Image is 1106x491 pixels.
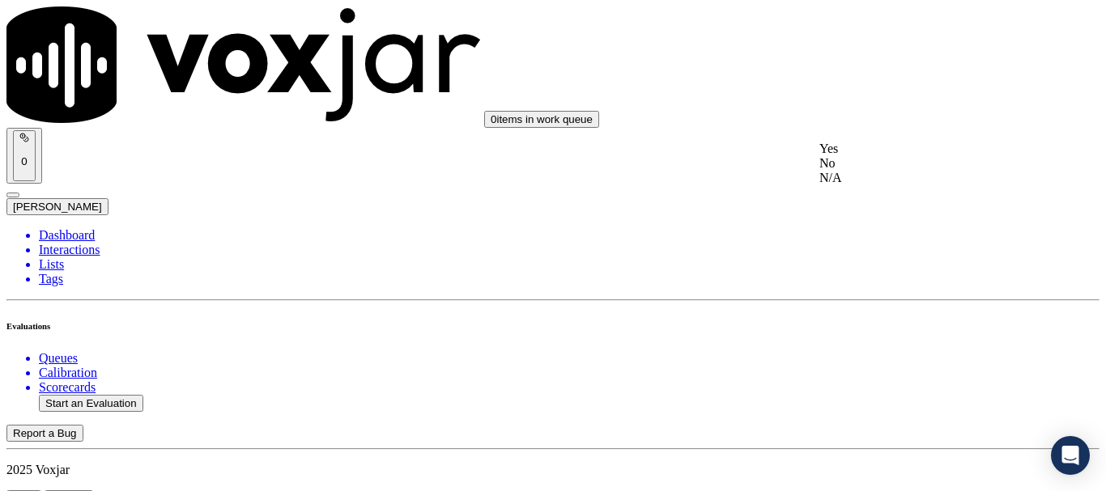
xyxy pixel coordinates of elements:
button: Report a Bug [6,425,83,442]
a: Tags [39,272,1100,286]
p: 2025 Voxjar [6,463,1100,477]
a: Lists [39,257,1100,272]
h6: Evaluations [6,321,1100,331]
div: No [819,156,1025,171]
button: 0 [13,130,36,181]
div: Yes [819,142,1025,156]
a: Queues [39,351,1100,366]
a: Calibration [39,366,1100,380]
span: [PERSON_NAME] [13,201,102,213]
button: 0 [6,128,42,184]
a: Scorecards [39,380,1100,395]
a: Dashboard [39,228,1100,243]
div: Open Intercom Messenger [1051,436,1090,475]
button: [PERSON_NAME] [6,198,108,215]
a: Interactions [39,243,1100,257]
img: voxjar logo [6,6,481,123]
button: 0items in work queue [484,111,599,128]
div: N/A [819,171,1025,185]
p: 0 [19,155,29,167]
button: Start an Evaluation [39,395,143,412]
